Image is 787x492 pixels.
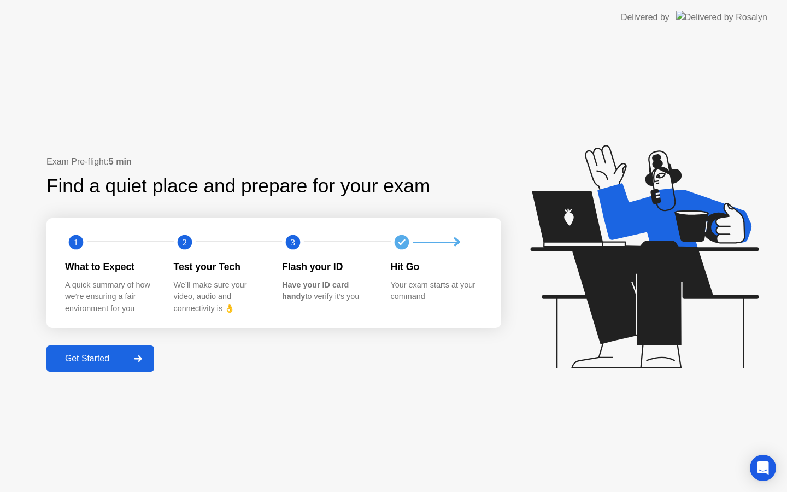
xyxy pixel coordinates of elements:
[46,345,154,372] button: Get Started
[391,260,482,274] div: Hit Go
[74,237,78,248] text: 1
[182,237,186,248] text: 2
[46,172,432,201] div: Find a quiet place and prepare for your exam
[282,280,349,301] b: Have your ID card handy
[65,279,156,315] div: A quick summary of how we’re ensuring a fair environment for you
[174,260,265,274] div: Test your Tech
[109,157,132,166] b: 5 min
[621,11,669,24] div: Delivered by
[391,279,482,303] div: Your exam starts at your command
[50,354,125,364] div: Get Started
[291,237,295,248] text: 3
[46,155,501,168] div: Exam Pre-flight:
[282,279,373,303] div: to verify it’s you
[65,260,156,274] div: What to Expect
[676,11,767,24] img: Delivered by Rosalyn
[750,455,776,481] div: Open Intercom Messenger
[282,260,373,274] div: Flash your ID
[174,279,265,315] div: We’ll make sure your video, audio and connectivity is 👌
